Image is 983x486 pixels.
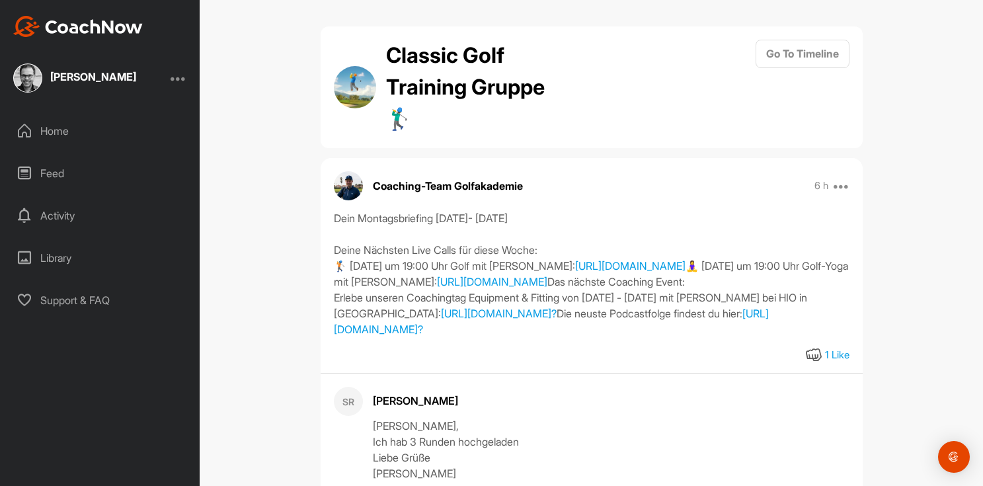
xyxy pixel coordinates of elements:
div: Support & FAQ [7,284,194,317]
p: Coaching-Team Golfakademie [373,178,523,194]
div: 1 Like [825,348,849,363]
a: [URL][DOMAIN_NAME]? [441,307,557,320]
p: 6 h [814,179,828,192]
div: SR [334,387,363,416]
img: square_8548cfc6a6a153c2db26dbcc461dc37a.jpg [13,63,42,93]
div: Activity [7,199,194,232]
img: CoachNow [13,16,143,37]
div: Home [7,114,194,147]
img: avatar [334,171,363,200]
button: Go To Timeline [756,40,849,68]
a: [URL][DOMAIN_NAME] [575,259,686,272]
div: Dein Montagsbriefing [DATE]- [DATE] Deine Nächsten Live Calls für diese Woche: 🏌️ [DATE] um 19:00... [334,210,849,337]
div: Library [7,241,194,274]
img: avatar [334,66,376,108]
div: [PERSON_NAME] [373,393,849,409]
div: [PERSON_NAME], Ich hab 3 Runden hochgeladen Liebe Grüße [PERSON_NAME] [373,418,849,481]
a: [URL][DOMAIN_NAME] [437,275,547,288]
a: Go To Timeline [756,40,849,135]
div: [PERSON_NAME] [50,71,136,82]
div: Open Intercom Messenger [938,441,970,473]
h2: Classic Golf Training Gruppe 🏌️‍♂️ [386,40,565,135]
div: Feed [7,157,194,190]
